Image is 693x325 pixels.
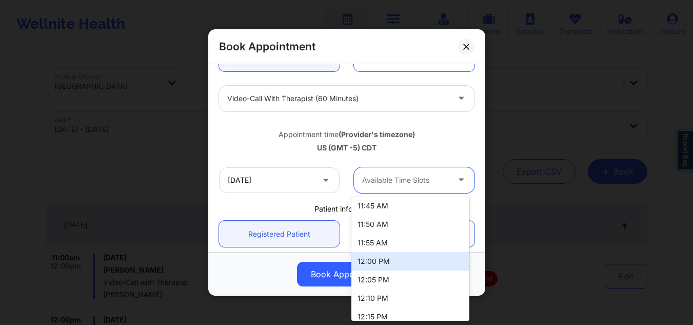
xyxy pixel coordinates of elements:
[351,289,469,308] div: 12:10 PM
[219,40,315,53] h2: Book Appointment
[351,215,469,234] div: 11:50 AM
[219,143,474,153] div: US (GMT -5) CDT
[227,85,449,111] div: Video-Call with Therapist (60 minutes)
[212,204,482,214] div: Patient information:
[351,234,469,252] div: 11:55 AM
[351,197,469,215] div: 11:45 AM
[297,262,397,286] button: Book Appointment
[219,45,340,71] a: Single
[351,252,469,271] div: 12:00 PM
[339,129,415,138] b: (Provider's timezone)
[351,271,469,289] div: 12:05 PM
[219,167,340,193] input: MM/DD/YYYY
[354,45,474,71] a: Recurring
[219,221,340,247] a: Registered Patient
[219,129,474,139] div: Appointment time
[354,221,474,247] a: Not Registered Patient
